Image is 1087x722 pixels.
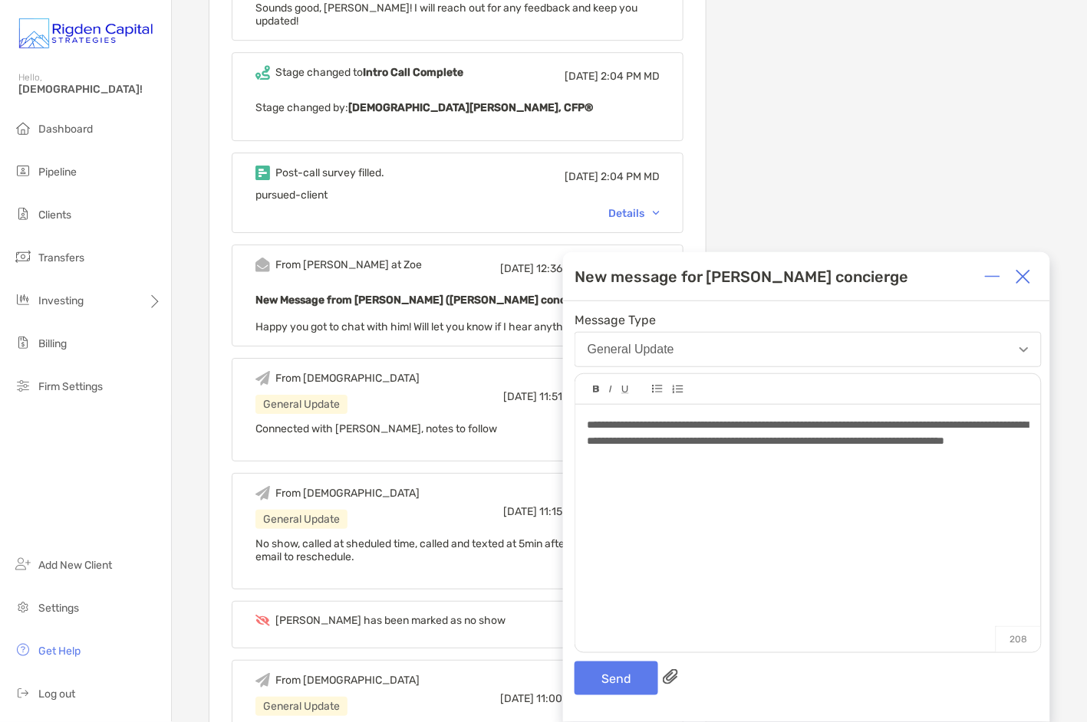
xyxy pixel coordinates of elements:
[503,505,537,518] span: [DATE]
[621,386,629,394] img: Editor control icon
[996,626,1041,652] p: 208
[601,170,660,183] span: 2:04 PM MD
[255,294,596,307] b: New Message from [PERSON_NAME] ([PERSON_NAME] concierge)
[1019,347,1029,353] img: Open dropdown arrow
[255,615,270,626] img: Event icon
[653,211,660,215] img: Chevron icon
[38,688,75,701] span: Log out
[500,692,534,705] span: [DATE]
[275,614,506,627] div: [PERSON_NAME] has been marked as no show
[14,555,32,573] img: add_new_client icon
[255,258,270,272] img: Event icon
[1016,269,1031,284] img: Close
[38,380,103,393] span: Firm Settings
[575,267,909,286] div: New message for [PERSON_NAME] concierge
[14,333,32,352] img: billing icon
[593,386,600,393] img: Editor control icon
[500,262,534,275] span: [DATE]
[255,673,270,688] img: Event icon
[14,248,32,266] img: transfers icon
[255,422,497,435] span: Connected with [PERSON_NAME], notes to follow
[255,320,631,333] span: Happy you got to chat with him! Will let you know if I hear anything on my end
[652,385,663,393] img: Editor control icon
[255,189,328,202] span: pursued-client
[14,684,32,702] img: logout icon
[275,66,463,79] div: Stage changed to
[363,66,463,79] b: Intro Call Complete
[255,395,348,414] div: General Update
[14,598,32,616] img: settings icon
[255,371,270,386] img: Event icon
[255,2,637,28] span: Sounds good, [PERSON_NAME]! I will reach out for any feedback and keep you updated!
[275,166,384,179] div: Post-call survey filled.
[14,641,32,659] img: get-help icon
[38,645,81,658] span: Get Help
[608,207,660,220] div: Details
[575,313,1042,327] span: Message Type
[565,170,598,183] span: [DATE]
[255,166,270,180] img: Event icon
[38,251,84,264] span: Transfers
[565,70,598,83] span: [DATE]
[588,343,674,356] div: General Update
[275,258,422,271] div: From [PERSON_NAME] at Zoe
[255,537,639,563] span: No show, called at sheduled time, called and texted at 5min after. Sent text and email to resched...
[38,602,79,615] span: Settings
[275,372,420,385] div: From [DEMOGRAPHIC_DATA]
[14,162,32,180] img: pipeline icon
[255,98,660,117] p: Stage changed by:
[575,332,1042,367] button: General Update
[14,290,32,309] img: investing icon
[536,692,598,705] span: 11:00 AM MD
[14,205,32,223] img: clients icon
[38,559,112,572] span: Add New Client
[38,123,93,136] span: Dashboard
[601,70,660,83] span: 2:04 PM MD
[672,385,683,394] img: Editor control icon
[539,505,598,518] span: 11:15 AM MD
[575,661,658,695] button: Send
[609,386,612,393] img: Editor control icon
[38,337,67,350] span: Billing
[14,119,32,137] img: dashboard icon
[255,486,270,500] img: Event icon
[985,269,1000,284] img: Expand or collapse
[275,674,420,687] div: From [DEMOGRAPHIC_DATA]
[663,669,678,684] img: paperclip attachments
[539,390,598,403] span: 11:51 AM MD
[536,262,598,275] span: 12:36 PM MD
[348,101,593,114] b: [DEMOGRAPHIC_DATA][PERSON_NAME], CFP®
[18,83,162,96] span: [DEMOGRAPHIC_DATA]!
[255,65,270,80] img: Event icon
[14,376,32,395] img: firm-settings icon
[38,208,71,222] span: Clients
[18,6,153,61] img: Zoe Logo
[503,390,537,403] span: [DATE]
[255,510,348,529] div: General Update
[275,487,420,500] div: From [DEMOGRAPHIC_DATA]
[38,166,77,179] span: Pipeline
[38,294,84,307] span: Investing
[255,697,348,716] div: General Update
